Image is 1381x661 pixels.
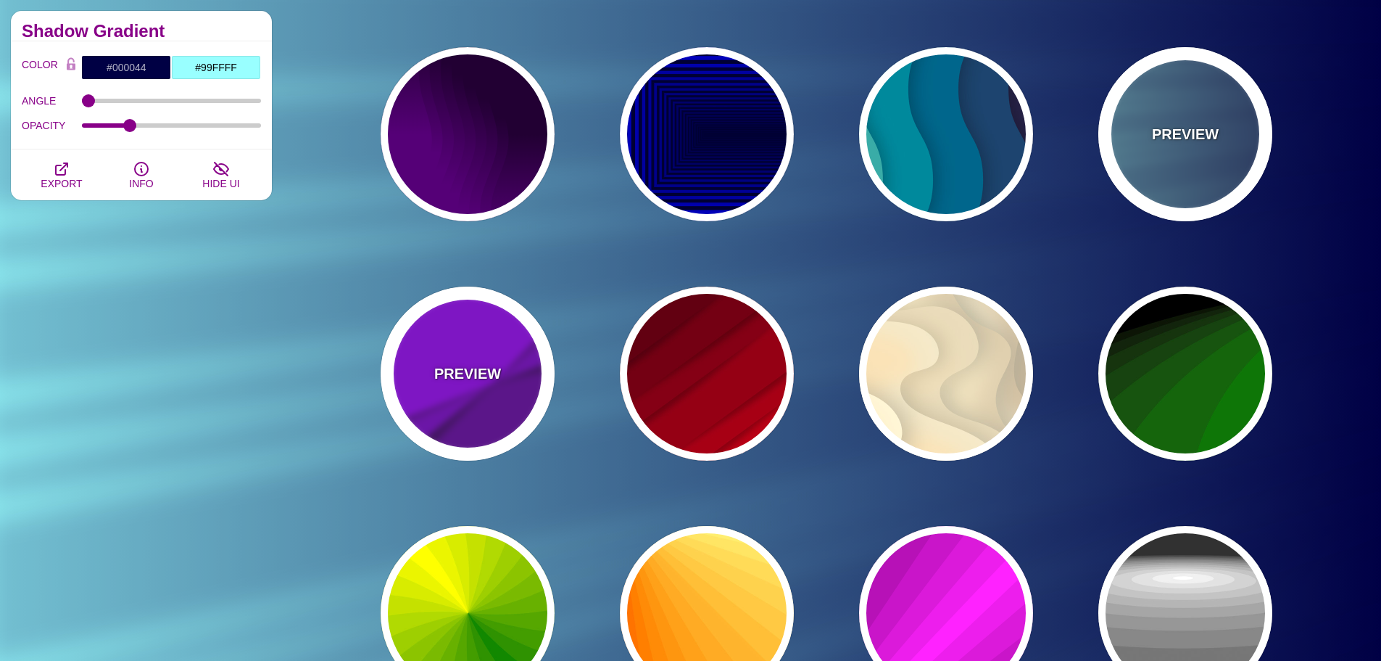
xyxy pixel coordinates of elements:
[620,47,794,221] button: dark blue stripes shrinking toward the center
[181,149,261,200] button: HIDE UI
[1098,287,1272,461] button: green to black rings rippling away from corner
[101,149,181,200] button: INFO
[202,178,239,189] span: HIDE UI
[1098,47,1272,221] button: PREVIEWblue wall with a window blinds shadow
[22,149,101,200] button: EXPORT
[60,55,82,75] button: Color Lock
[859,47,1033,221] button: green to blue to purple paper layers
[22,91,82,110] label: ANGLE
[22,25,261,37] h2: Shadow Gradient
[129,178,153,189] span: INFO
[434,363,501,385] p: PREVIEW
[22,116,82,135] label: OPACITY
[381,287,555,461] button: PREVIEWpurple background with crossing sliced corner with shadows
[1152,123,1219,145] p: PREVIEW
[41,178,82,189] span: EXPORT
[620,287,794,461] button: red fabric layers with shadow ripples
[859,287,1033,461] button: sand colored waves and dunes in SVG style
[22,55,60,80] label: COLOR
[381,47,555,221] button: purple gradients waves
